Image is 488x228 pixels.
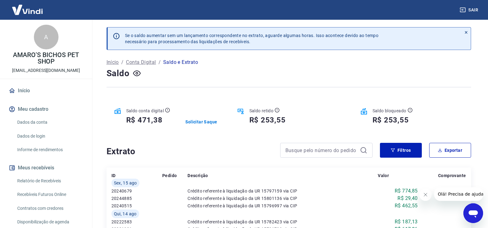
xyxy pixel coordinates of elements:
[111,188,163,194] p: 20240679
[159,59,161,66] p: /
[249,115,286,125] h5: R$ 253,55
[15,130,85,143] a: Dados de login
[15,202,85,215] a: Contratos com credores
[185,119,217,125] a: Solicitar Saque
[188,172,208,179] p: Descrição
[378,172,389,179] p: Valor
[7,161,85,175] button: Meus recebíveis
[111,195,163,201] p: 20244885
[373,115,409,125] h5: R$ 253,55
[162,172,177,179] p: Pedido
[111,219,163,225] p: 20222583
[125,32,379,45] p: Se o saldo aumentar sem um lançamento correspondente no extrato, aguarde algumas horas. Isso acon...
[188,219,378,225] p: Crédito referente à liquidação da UR 15782423 via CIP
[107,59,119,66] a: Início
[463,203,483,223] iframe: Botão para abrir a janela de mensagens
[458,4,481,16] button: Sair
[419,189,432,201] iframe: Fechar mensagem
[126,59,156,66] a: Conta Digital
[4,4,52,9] span: Olá! Precisa de ajuda?
[15,143,85,156] a: Informe de rendimentos
[111,172,116,179] p: ID
[126,108,164,114] p: Saldo conta digital
[395,218,418,226] p: R$ 187,13
[107,145,273,158] h4: Extrato
[7,102,85,116] button: Meu cadastro
[111,203,163,209] p: 20240515
[188,195,378,201] p: Crédito referente à liquidação da UR 15801136 via CIP
[188,203,378,209] p: Crédito referente à liquidação da UR 15796997 via CIP
[380,143,422,158] button: Filtros
[12,67,80,74] p: [EMAIL_ADDRESS][DOMAIN_NAME]
[395,202,418,209] p: R$ 462,55
[126,115,163,125] h5: R$ 471,38
[107,67,130,80] h4: Saldo
[434,187,483,201] iframe: Mensagem da empresa
[249,108,274,114] p: Saldo retido
[5,52,87,65] p: AMARO'S BICHOS PET SHOP
[395,187,418,195] p: R$ 774,85
[7,84,85,97] a: Início
[34,25,58,49] div: A
[114,180,137,186] span: Sex, 15 ago
[15,116,85,129] a: Dados da conta
[15,188,85,201] a: Recebíveis Futuros Online
[285,146,357,155] input: Busque pelo número do pedido
[121,59,123,66] p: /
[188,188,378,194] p: Crédito referente à liquidação da UR 15797159 via CIP
[429,143,471,158] button: Exportar
[373,108,406,114] p: Saldo bloqueado
[114,211,137,217] span: Qui, 14 ago
[7,0,47,19] img: Vindi
[163,59,198,66] p: Saldo e Extrato
[438,172,466,179] p: Comprovante
[15,175,85,187] a: Relatório de Recebíveis
[397,195,417,202] p: R$ 29,40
